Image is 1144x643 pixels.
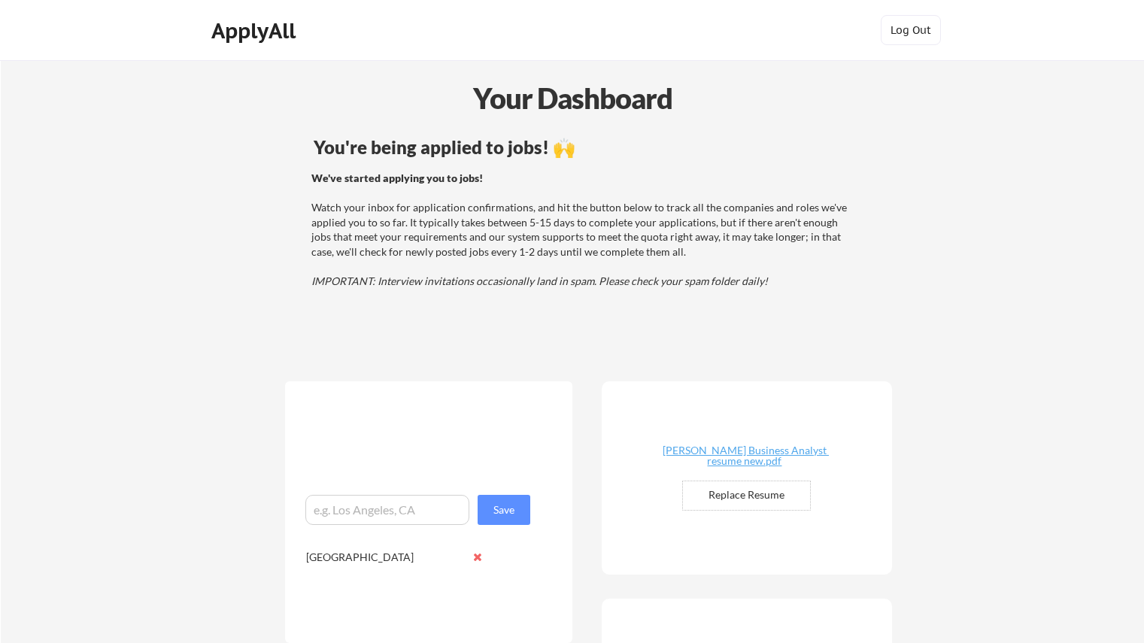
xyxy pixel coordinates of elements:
[478,495,530,525] button: Save
[2,77,1144,120] div: Your Dashboard
[311,171,854,289] div: Watch your inbox for application confirmations, and hit the button below to track all the compani...
[211,18,300,44] div: ApplyAll
[655,445,834,466] div: [PERSON_NAME] Business Analyst resume new.pdf
[314,138,856,156] div: You're being applied to jobs! 🙌
[305,495,469,525] input: e.g. Los Angeles, CA
[306,550,465,565] div: [GEOGRAPHIC_DATA]
[655,445,834,469] a: [PERSON_NAME] Business Analyst resume new.pdf
[311,274,768,287] em: IMPORTANT: Interview invitations occasionally land in spam. Please check your spam folder daily!
[881,15,941,45] button: Log Out
[311,171,483,184] strong: We've started applying you to jobs!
